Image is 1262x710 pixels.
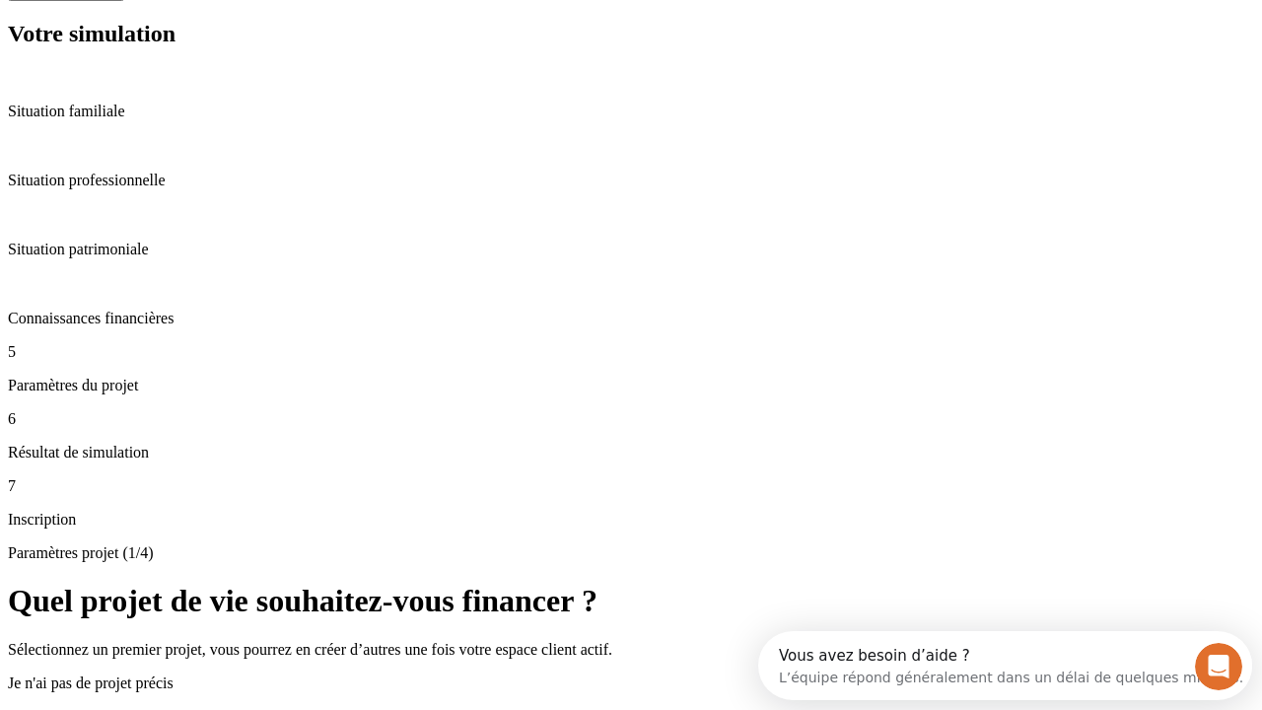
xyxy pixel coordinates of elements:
div: Ouvrir le Messenger Intercom [8,8,543,62]
p: Situation professionnelle [8,172,1254,189]
iframe: Intercom live chat discovery launcher [758,631,1252,700]
h2: Votre simulation [8,21,1254,47]
iframe: Intercom live chat [1195,643,1242,690]
p: Situation patrimoniale [8,241,1254,258]
div: L’équipe répond généralement dans un délai de quelques minutes. [21,33,485,53]
p: Situation familiale [8,103,1254,120]
p: Résultat de simulation [8,444,1254,461]
p: Paramètres du projet [8,377,1254,394]
p: 7 [8,477,1254,495]
p: Inscription [8,511,1254,529]
p: 5 [8,343,1254,361]
p: Paramètres projet (1/4) [8,544,1254,562]
p: Je n'ai pas de projet précis [8,674,1254,692]
span: Sélectionnez un premier projet, vous pourrez en créer d’autres une fois votre espace client actif. [8,641,612,658]
h1: Quel projet de vie souhaitez-vous financer ? [8,583,1254,619]
p: Connaissances financières [8,310,1254,327]
div: Vous avez besoin d’aide ? [21,17,485,33]
p: 6 [8,410,1254,428]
